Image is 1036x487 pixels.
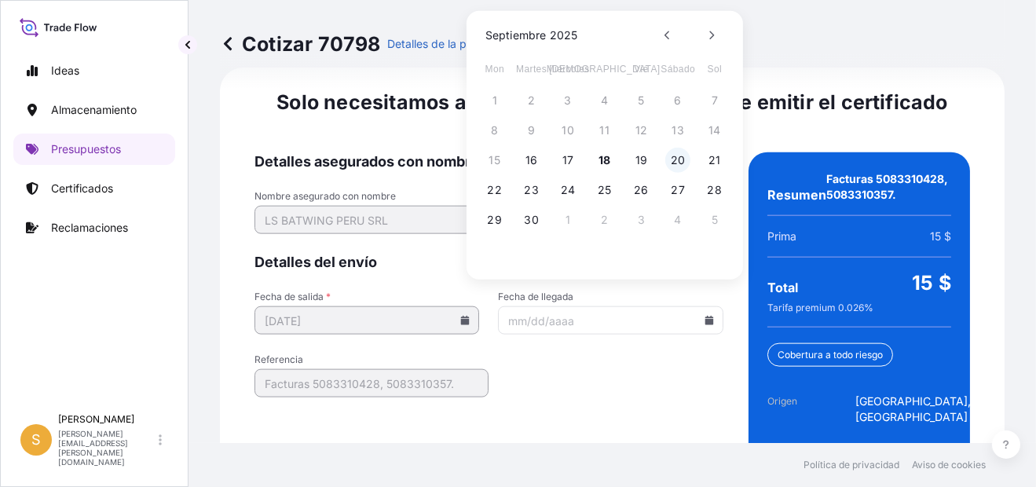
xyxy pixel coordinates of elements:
[767,187,826,203] span: Resumen
[51,102,137,118] p: Almacenamiento
[912,459,986,471] a: Aviso de cookies
[702,148,727,173] button: 21
[826,171,951,203] span: Facturas 5083310428, 5083310357.
[554,53,582,85] span: Miércoles
[254,369,489,397] input: Su referencia interna
[555,178,580,203] button: 24
[276,90,948,114] font: Solo necesitamos algunos detalles más antes de emitir el certificado
[555,207,580,233] button: 1
[519,148,544,173] button: 16
[254,291,324,302] font: Fecha de salida
[767,394,855,425] span: Origen
[701,53,729,85] span: Domingo
[767,441,855,472] span: Destino
[804,459,899,471] a: Política de privacidad
[31,432,41,448] span: S
[592,148,617,173] button: 18
[767,302,864,314] font: Tarifa premium 0.026
[254,152,723,171] span: Detalles asegurados con nombre
[629,207,654,233] button: 3
[518,53,546,85] span: Martes
[498,291,573,302] font: Fecha de llegada
[930,229,951,244] span: 15 $
[254,353,303,365] font: Referencia
[254,253,723,272] span: Detalles del envío
[51,63,79,79] p: Ideas
[13,134,175,165] a: Presupuestos
[702,207,727,233] button: 5
[51,181,113,196] p: Certificados
[855,394,971,425] span: [GEOGRAPHIC_DATA], [GEOGRAPHIC_DATA]
[254,306,479,335] input: mm/dd/aaaa
[702,178,727,203] button: 28
[519,178,544,203] button: 23
[387,36,496,52] p: Detalles de la política
[58,413,156,426] p: [PERSON_NAME]
[13,173,175,204] a: Certificados
[665,148,690,173] button: 20
[13,212,175,243] a: Reclamaciones
[482,178,507,203] button: 22
[58,429,156,467] p: [PERSON_NAME][EMAIL_ADDRESS][PERSON_NAME][DOMAIN_NAME]
[498,306,723,335] input: mm/dd/aaaa
[13,55,175,86] a: Ideas
[665,207,690,233] button: 4
[592,178,617,203] button: 25
[13,94,175,126] a: Almacenamiento
[767,302,873,314] span: %
[855,441,971,472] span: [GEOGRAPHIC_DATA], [GEOGRAPHIC_DATA]
[767,229,796,244] span: Prima
[629,178,654,203] button: 26
[481,53,509,85] span: Lunes
[254,190,396,202] font: Nombre asegurado con nombre
[629,148,654,173] button: 19
[555,148,580,173] button: 17
[767,343,893,367] div: Cobertura a todo riesgo
[519,207,544,233] button: 30
[482,207,507,233] button: 29
[767,280,798,295] span: Total
[664,53,692,85] span: Sábado
[592,207,617,233] button: 2
[51,220,128,236] p: Reclamaciones
[628,53,656,85] span: Viernes
[665,178,690,203] button: 27
[485,26,577,45] div: Septiembre 2025
[591,53,619,85] span: Jueves
[242,31,381,57] font: Cotizar 70798
[912,270,951,295] span: 15 $
[51,141,121,157] p: Presupuestos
